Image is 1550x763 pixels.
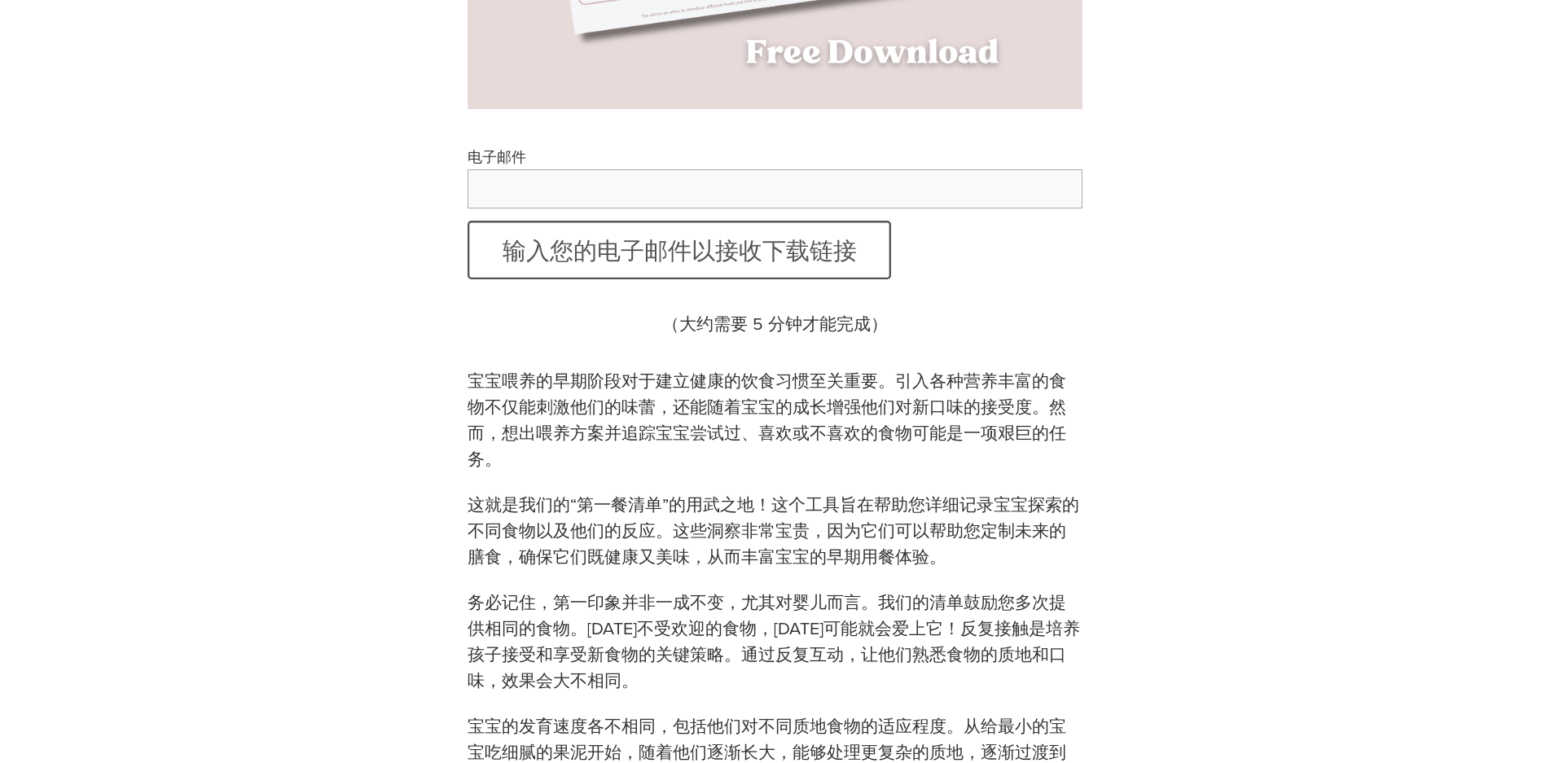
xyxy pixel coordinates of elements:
[503,234,857,266] font: 输入您的电子邮件以接收下载链接
[662,311,888,335] font: （大约需要 5 分钟才能完成）
[468,368,1066,471] font: 宝宝喂养的早期阶段对于建立健康的饮食习惯至关重要。引入各种营养丰富的食物不仅能刺激他们的味蕾，还能随着宝宝的成长增强他们对新口味的接受度。然而，想出喂养方案并追踪宝宝尝试过、喜欢或不喜欢的食物可...
[468,221,892,279] button: 输入您的电子邮件以接收下载链接
[468,147,526,167] font: 电子邮件
[468,492,1079,568] font: 这就是我们的“第一餐清单”的用武之地！这个工具旨在帮助您详细记录宝宝探索的不同食物以及他们的反应。这些洞察非常宝贵，因为它们可以帮助您定制未来的膳食，确保它们既健康又美味，从而丰富宝宝的早期用餐体验。
[468,590,1080,692] font: 务必记住，第一印象并非一成不变，尤其对婴儿而言。我们的清单鼓励您多次提供相同的食物。[DATE]不受欢迎的食物，[DATE]可能就会爱上它！反复接触是培养孩子接受和享受新食物的关键策略。通过反复...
